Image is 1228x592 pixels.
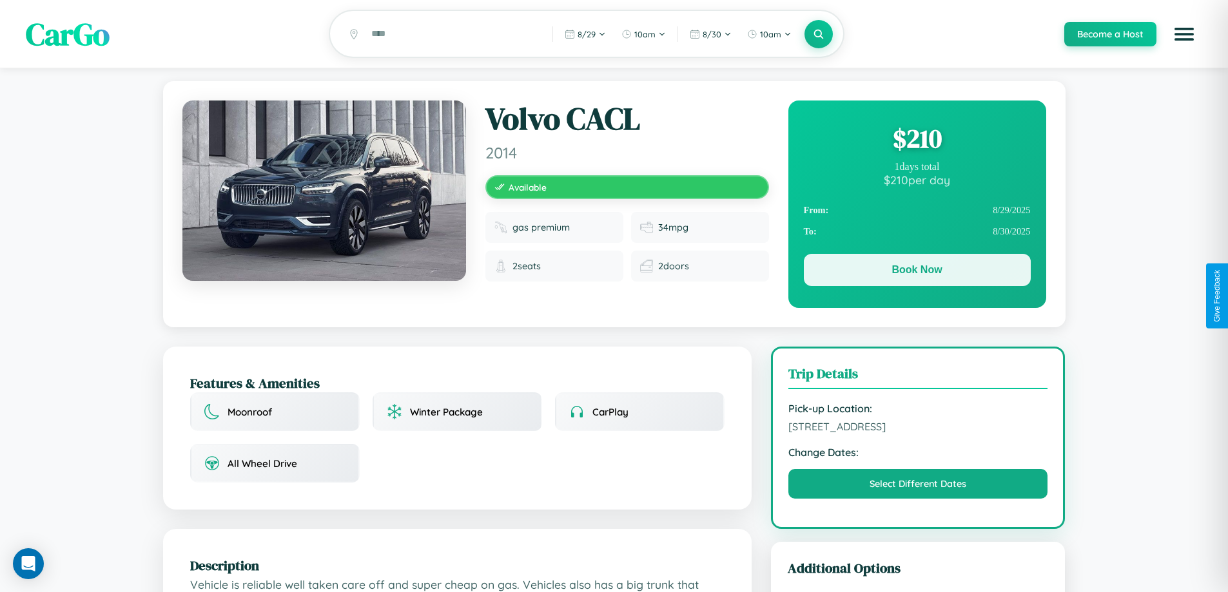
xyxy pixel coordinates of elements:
img: Fuel efficiency [640,221,653,234]
span: 8 / 30 [703,29,721,39]
h2: Description [190,556,725,575]
strong: Change Dates: [788,446,1048,459]
img: Doors [640,260,653,272]
span: 10am [634,29,656,39]
div: Give Feedback [1213,270,1222,322]
span: Winter Package [410,406,483,418]
h2: Features & Amenities [190,374,725,392]
button: Select Different Dates [788,469,1048,499]
h1: Volvo CACL [485,100,769,138]
div: $ 210 [804,121,1031,156]
div: 1 days total [804,161,1031,173]
strong: From: [804,205,829,216]
span: gas premium [512,222,570,233]
img: Volvo CACL 2014 [182,100,466,281]
div: $ 210 per day [804,173,1031,187]
strong: To: [804,226,817,237]
div: Open Intercom Messenger [13,548,44,579]
div: 8 / 29 / 2025 [804,200,1031,221]
span: Available [509,182,547,193]
img: Seats [494,260,507,272]
strong: Pick-up Location: [788,402,1048,415]
span: 8 / 29 [578,29,596,39]
button: 8/29 [558,24,612,44]
button: 10am [741,24,798,44]
h3: Additional Options [788,559,1049,577]
button: Book Now [804,254,1031,286]
span: 10am [760,29,781,39]
button: Open menu [1166,16,1202,52]
h3: Trip Details [788,364,1048,389]
span: 2014 [485,143,769,162]
span: CarPlay [592,406,629,418]
button: 8/30 [683,24,738,44]
span: 2 doors [658,260,689,272]
button: 10am [615,24,672,44]
span: 2 seats [512,260,541,272]
button: Become a Host [1064,22,1156,46]
img: Fuel type [494,221,507,234]
span: CarGo [26,13,110,55]
div: 8 / 30 / 2025 [804,221,1031,242]
span: All Wheel Drive [228,457,297,470]
span: [STREET_ADDRESS] [788,420,1048,433]
span: Moonroof [228,406,272,418]
span: 34 mpg [658,222,688,233]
